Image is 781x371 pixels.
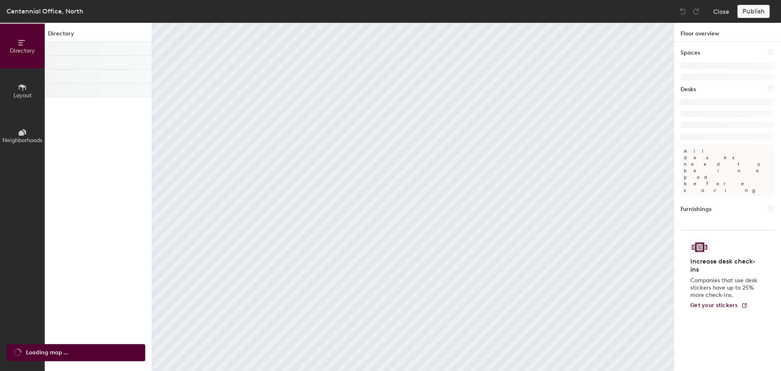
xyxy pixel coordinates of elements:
[690,240,709,254] img: Sticker logo
[2,137,42,144] span: Neighborhoods
[7,6,83,16] div: Centennial Office, North
[692,7,700,15] img: Redo
[152,23,674,371] canvas: Map
[690,302,738,309] span: Get your stickers
[10,47,35,54] span: Directory
[26,348,68,357] span: Loading map ...
[679,7,687,15] img: Undo
[690,302,748,309] a: Get your stickers
[13,92,32,99] span: Layout
[681,145,774,197] p: All desks need to be in a pod before saving
[674,23,781,42] h1: Floor overview
[45,29,152,42] h1: Directory
[690,257,760,274] h4: Increase desk check-ins
[681,205,711,214] h1: Furnishings
[690,277,760,299] p: Companies that use desk stickers have up to 25% more check-ins.
[713,5,729,18] button: Close
[681,85,696,94] h1: Desks
[681,48,700,57] h1: Spaces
